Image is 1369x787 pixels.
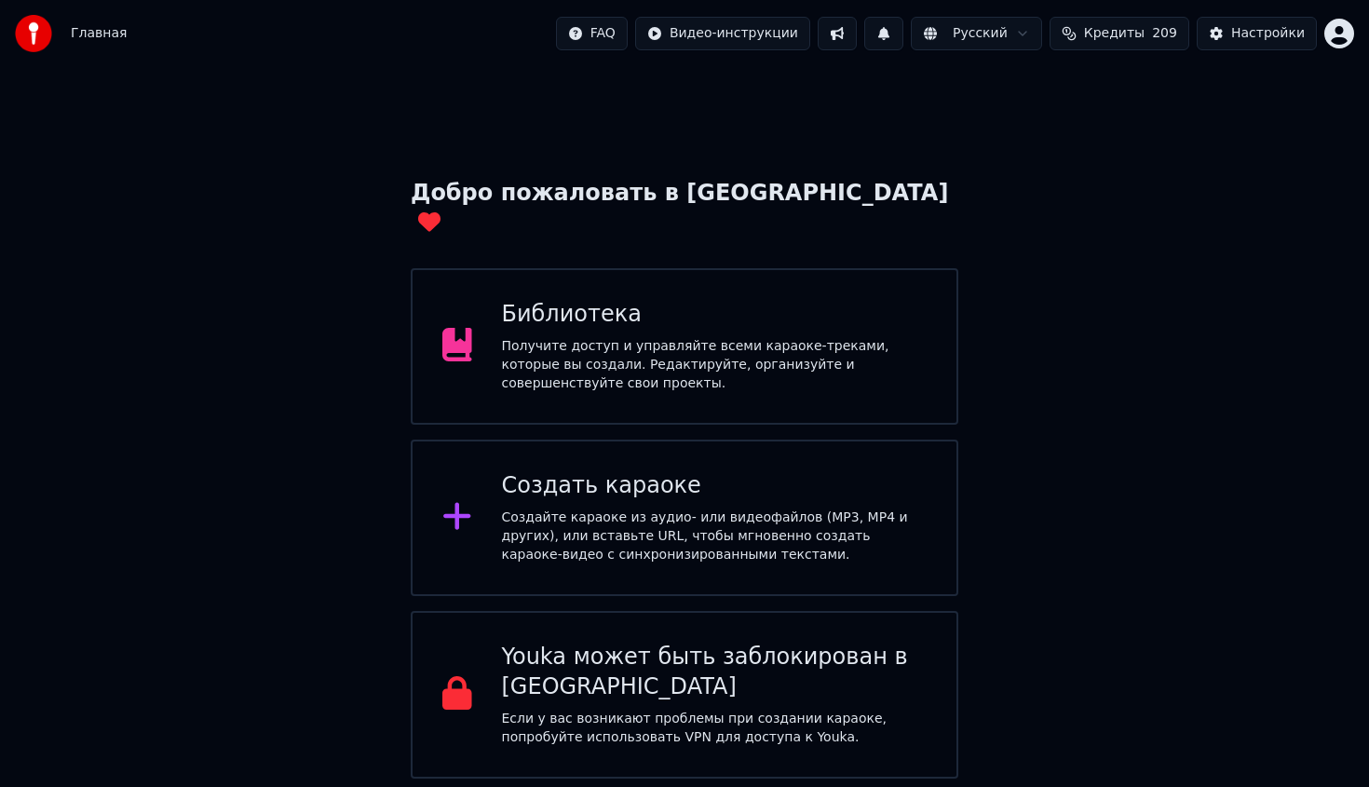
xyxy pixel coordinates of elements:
span: 209 [1152,24,1177,43]
div: Youka может быть заблокирован в [GEOGRAPHIC_DATA] [502,643,928,702]
nav: breadcrumb [71,24,127,43]
div: Получите доступ и управляйте всеми караоке-треками, которые вы создали. Редактируйте, организуйте... [502,337,928,393]
span: Главная [71,24,127,43]
div: Библиотека [502,300,928,330]
button: Кредиты209 [1050,17,1189,50]
p: Если у вас возникают проблемы при создании караоке, попробуйте использовать VPN для доступа к Youka. [502,710,928,747]
div: Добро пожаловать в [GEOGRAPHIC_DATA] [411,179,958,238]
div: Настройки [1231,24,1305,43]
span: Кредиты [1084,24,1145,43]
div: Создайте караоке из аудио- или видеофайлов (MP3, MP4 и других), или вставьте URL, чтобы мгновенно... [502,509,928,564]
button: Настройки [1197,17,1317,50]
button: FAQ [556,17,628,50]
button: Видео-инструкции [635,17,810,50]
img: youka [15,15,52,52]
div: Создать караоке [502,471,928,501]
